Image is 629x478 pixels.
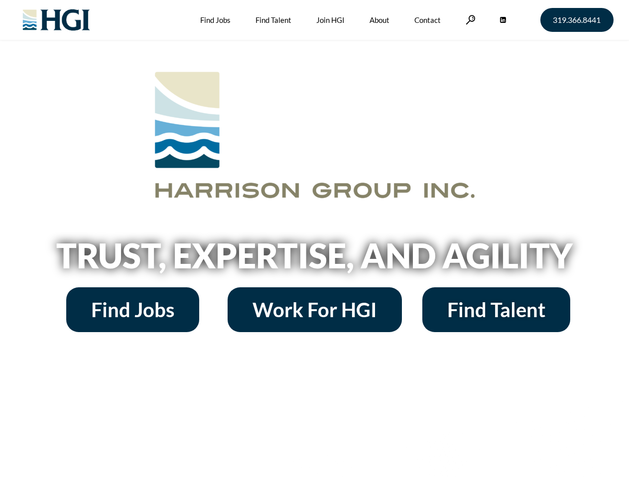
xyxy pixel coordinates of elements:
a: Find Jobs [66,287,199,332]
span: Find Jobs [91,300,174,320]
h2: Trust, Expertise, and Agility [31,239,599,272]
a: 319.366.8441 [540,8,614,32]
span: 319.366.8441 [553,16,601,24]
a: Search [466,15,476,24]
a: Find Talent [422,287,570,332]
span: Find Talent [447,300,545,320]
span: Work For HGI [252,300,377,320]
a: Work For HGI [228,287,402,332]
